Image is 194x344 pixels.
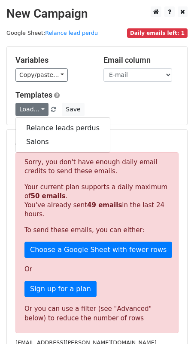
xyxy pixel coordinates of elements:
a: Load... [15,103,48,116]
strong: 49 emails [87,201,122,209]
a: Choose a Google Sheet with fewer rows [24,242,172,258]
p: Sorry, you don't have enough daily email credits to send these emails. [24,158,170,176]
a: Relance leads perdus [16,121,110,135]
a: Sign up for a plan [24,281,97,297]
button: Save [62,103,84,116]
a: Copy/paste... [15,68,68,82]
h5: Variables [15,55,91,65]
p: To send these emails, you can either: [24,226,170,235]
p: Or [24,265,170,274]
a: Daily emails left: 1 [127,30,188,36]
h2: New Campaign [6,6,188,21]
p: Your current plan supports a daily maximum of . You've already sent in the last 24 hours. [24,183,170,219]
h5: Email column [103,55,179,65]
small: Google Sheet: [6,30,98,36]
div: Or you can use a filter (see "Advanced" below) to reduce the number of rows [24,304,170,323]
a: Salons [16,135,110,149]
a: Templates [15,90,52,99]
span: Daily emails left: 1 [127,28,188,38]
strong: 50 emails [30,192,65,200]
a: Relance lead perdu [45,30,98,36]
iframe: Chat Widget [151,303,194,344]
div: Widget de chat [151,303,194,344]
